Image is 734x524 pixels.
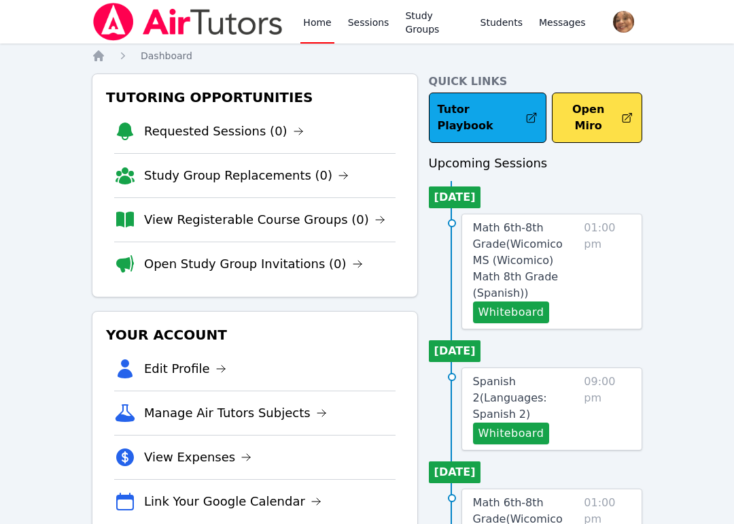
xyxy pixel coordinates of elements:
a: Open Study Group Invitations (0) [144,255,363,274]
h3: Your Account [103,323,406,347]
a: Study Group Replacements (0) [144,166,349,185]
h3: Upcoming Sessions [429,154,642,173]
a: Spanish 2(Languages: Spanish 2) [473,374,579,423]
span: Spanish 2 ( Languages: Spanish 2 ) [473,375,547,421]
span: Dashboard [141,50,192,61]
h3: Tutoring Opportunities [103,85,406,110]
img: Air Tutors [92,3,284,41]
li: [DATE] [429,461,481,483]
button: Whiteboard [473,301,550,323]
a: Tutor Playbook [429,93,546,143]
span: 09:00 pm [584,374,631,444]
span: Math 6th-8th Grade ( Wicomico MS (Wicomico) Math 8th Grade (Spanish) ) [473,221,563,299]
nav: Breadcrumb [92,49,642,63]
a: Manage Air Tutors Subjects [144,404,327,423]
a: Dashboard [141,49,192,63]
h4: Quick Links [429,73,642,90]
a: Requested Sessions (0) [144,122,304,141]
li: [DATE] [429,186,481,208]
a: Link Your Google Calendar [144,492,321,511]
button: Whiteboard [473,423,550,444]
a: View Expenses [144,448,251,467]
a: Math 6th-8th Grade(Wicomico MS (Wicomico) Math 8th Grade (Spanish)) [473,220,579,301]
li: [DATE] [429,340,481,362]
span: 01:00 pm [584,220,631,323]
button: Open Miro [552,93,642,143]
a: Edit Profile [144,359,226,378]
span: Messages [539,16,586,29]
a: View Registerable Course Groups (0) [144,210,385,229]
